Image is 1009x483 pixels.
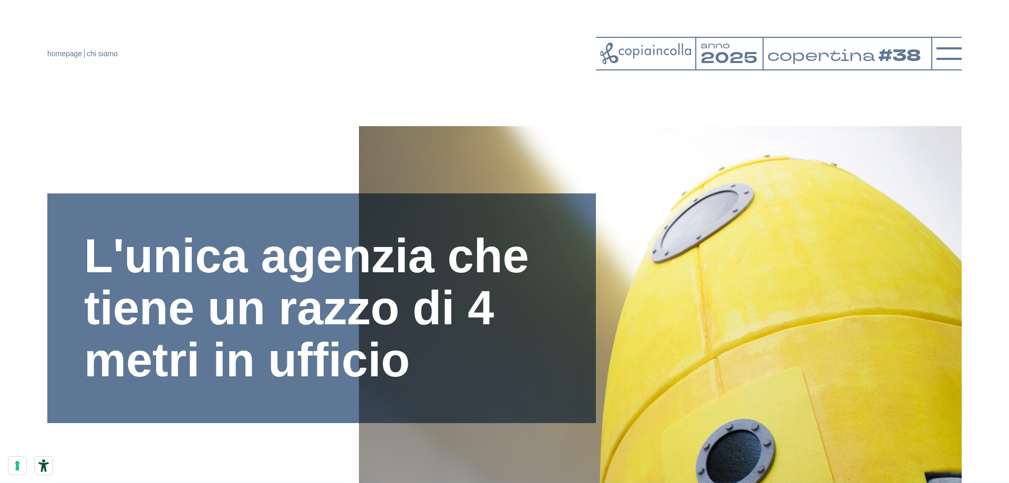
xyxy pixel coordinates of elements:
tspan: copertina [767,44,878,66]
span: chi siamo [87,49,118,58]
tspan: anno [701,39,730,52]
tspan: 2025 [701,48,757,69]
tspan: #38 [881,44,925,68]
h1: L'unica agenzia che tiene un razzo di 4 metri in ufficio [84,230,559,386]
a: homepage [47,49,82,58]
button: Strumenti di accessibilità [35,457,53,475]
button: Le tue preferenze relative al consenso per le tecnologie di tracciamento [8,457,26,475]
